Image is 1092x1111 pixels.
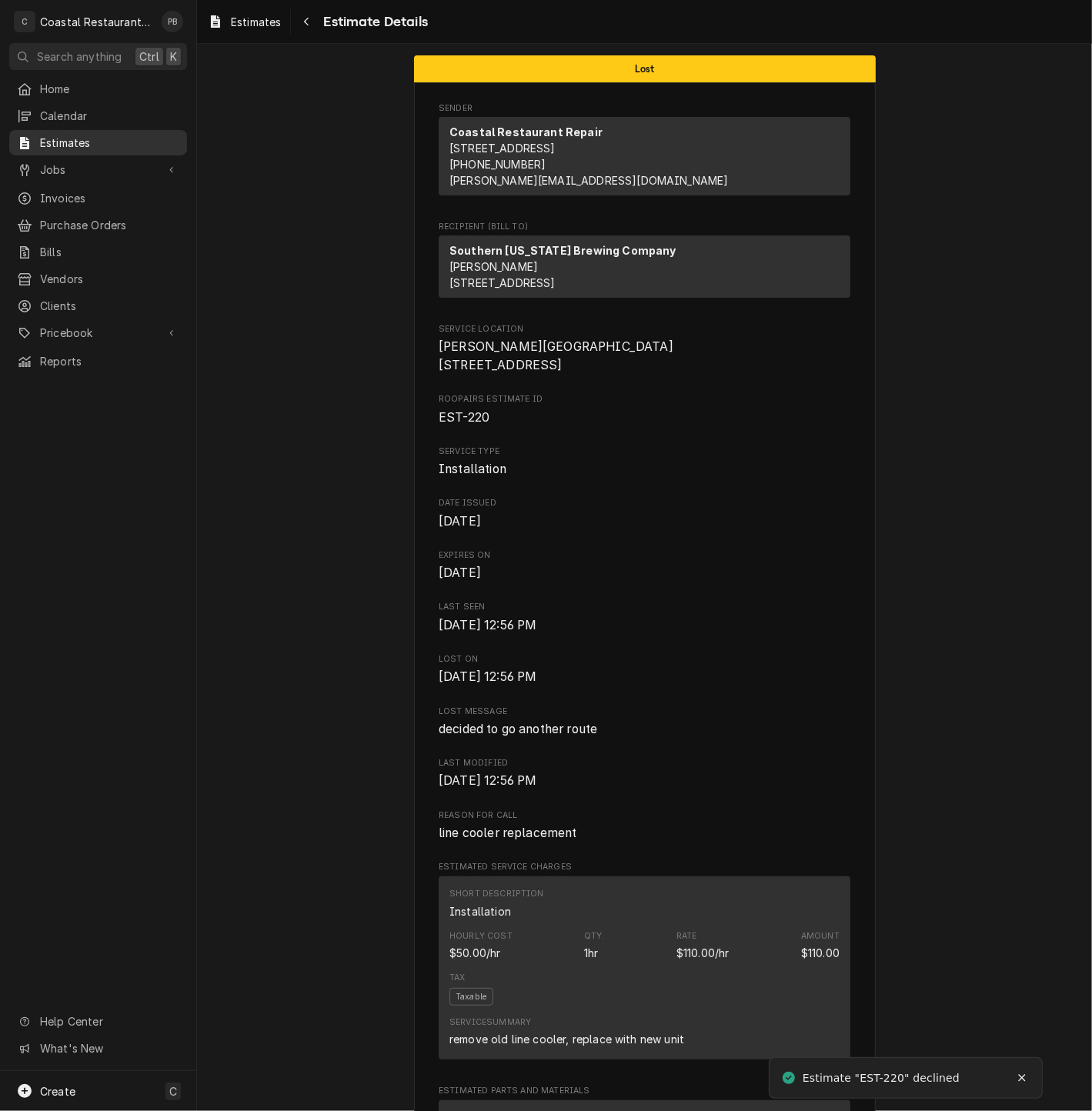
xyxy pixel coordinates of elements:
[449,888,544,919] div: Short Description
[139,48,159,65] span: Ctrl
[202,9,287,35] a: Estimates
[40,1085,75,1098] span: Create
[414,55,876,82] div: Status
[439,653,850,686] div: Lost On
[584,945,598,961] div: Quantity
[439,549,850,562] span: Expires On
[584,930,605,943] div: Qty.
[449,174,729,187] a: [PERSON_NAME][EMAIL_ADDRESS][DOMAIN_NAME]
[803,1070,962,1086] div: Estimate "EST-220" declined
[439,512,850,531] span: Date Issued
[37,48,122,65] span: Search anything
[439,445,850,479] div: Service Type
[439,564,850,582] span: Expires On
[9,349,187,374] a: Reports
[439,722,597,736] span: decided to go another route
[439,235,850,304] div: Recipient (Bill To)
[439,339,673,372] span: [PERSON_NAME][GEOGRAPHIC_DATA] [STREET_ADDRESS]
[319,12,428,32] span: Estimate Details
[9,185,187,211] a: Invoices
[40,108,179,124] span: Calendar
[439,514,481,529] span: [DATE]
[162,11,183,32] div: Phill Blush's Avatar
[439,460,850,479] span: Service Type
[439,757,850,769] span: Last Modified
[294,9,319,34] button: Navigate back
[14,11,35,32] div: Coastal Restaurant Repair's Avatar
[9,1009,187,1034] a: Go to Help Center
[439,757,850,790] div: Last Modified
[449,158,546,171] a: [PHONE_NUMBER]
[676,930,730,961] div: Price
[40,217,179,233] span: Purchase Orders
[439,566,481,580] span: [DATE]
[439,706,850,739] div: Lost Message
[9,103,187,128] a: Calendar
[162,11,183,32] div: PB
[40,353,179,369] span: Reports
[9,239,187,265] a: Bills
[439,861,850,873] span: Estimated Service Charges
[439,462,506,476] span: Installation
[439,410,489,425] span: EST-220
[449,930,513,961] div: Cost
[14,11,35,32] div: C
[439,102,850,202] div: Estimate Sender
[9,43,187,70] button: Search anythingCtrlK
[40,1040,178,1056] span: What's New
[439,1085,850,1097] span: Estimated Parts and Materials
[676,930,697,943] div: Rate
[439,338,850,374] span: Service Location
[9,1036,187,1061] a: Go to What's New
[439,221,850,305] div: Estimate Recipient
[439,323,850,375] div: Service Location
[449,945,500,961] div: Cost
[449,142,556,155] span: [STREET_ADDRESS]
[635,64,655,74] span: Lost
[439,117,850,202] div: Sender
[439,669,536,684] span: [DATE] 12:56 PM
[439,549,850,582] div: Expires On
[439,653,850,666] span: Lost On
[9,266,187,292] a: Vendors
[439,393,850,426] div: Roopairs Estimate ID
[9,320,187,345] a: Go to Pricebook
[9,130,187,155] a: Estimates
[801,930,840,961] div: Amount
[449,244,676,257] strong: Southern [US_STATE] Brewing Company
[40,244,179,260] span: Bills
[449,972,465,984] div: Tax
[439,668,850,686] span: Lost On
[439,102,850,115] span: Sender
[439,409,850,427] span: Roopairs Estimate ID
[449,903,511,919] div: Short Description
[449,930,513,943] div: Hourly Cost
[231,14,281,30] span: Estimates
[801,930,840,943] div: Amount
[439,323,850,335] span: Service Location
[40,298,179,314] span: Clients
[584,930,605,961] div: Quantity
[439,772,850,790] span: Last Modified
[439,601,850,634] div: Last Seen
[439,773,536,788] span: [DATE] 12:56 PM
[439,706,850,718] span: Lost Message
[40,1013,178,1029] span: Help Center
[439,876,850,1060] div: Line Item
[439,601,850,613] span: Last Seen
[439,497,850,530] div: Date Issued
[439,824,850,842] span: Reason for Call
[439,809,850,822] span: Reason for Call
[801,945,840,961] div: Amount
[439,720,850,739] span: Lost Message
[9,76,187,102] a: Home
[169,1083,177,1099] span: C
[9,212,187,238] a: Purchase Orders
[439,616,850,635] span: Last Seen
[439,876,850,1066] div: Estimated Service Charges List
[9,293,187,319] a: Clients
[439,497,850,509] span: Date Issued
[449,1016,531,1029] div: Service Summary
[449,888,544,900] div: Short Description
[9,157,187,182] a: Go to Jobs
